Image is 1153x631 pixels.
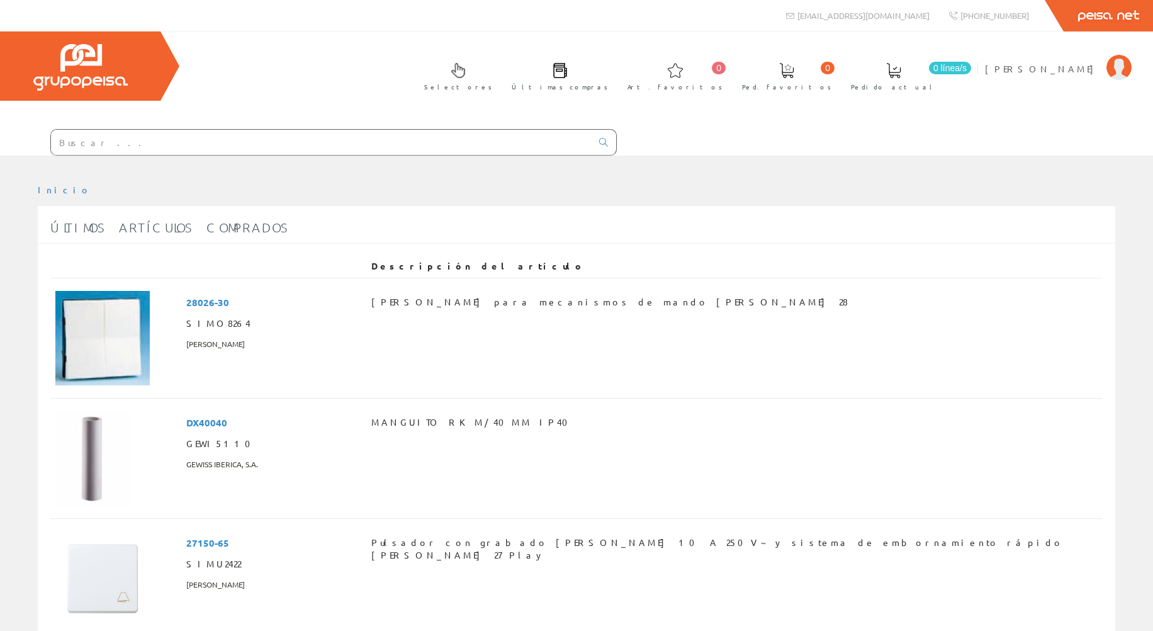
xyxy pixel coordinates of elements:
th: Descripción del artículo [366,255,1093,278]
span: 27150-65 [186,532,229,553]
span: MANGUITO RKM/40MM IP40 [371,411,575,433]
span: Últimas compras [512,81,608,93]
span: GEWI5110 [186,433,258,454]
a: [PERSON_NAME] [985,52,1132,64]
span: GEWISS IBERICA, S.A. [186,454,258,475]
img: Grupo Peisa [33,44,128,91]
span: Pulsador con grabado [PERSON_NAME] 10 A 250V~ y sistema de embornamiento rápido [PERSON_NAME] 27 ... [371,532,1088,553]
input: Buscar ... [51,130,592,155]
span: SIMU2422 [186,553,241,574]
span: [PERSON_NAME] [186,334,245,355]
span: [PERSON_NAME] para mecanismos de mando [PERSON_NAME] 28 [371,291,848,312]
span: 0 [712,62,726,74]
a: Últimas compras [499,52,614,98]
span: 28026-30 [186,291,229,312]
span: [PERSON_NAME] [186,574,245,596]
span: Ped. favoritos [742,81,831,93]
img: Foto artículo Tecla doble para mecanismos de mando blanco Simon 28 (150x150) [55,291,150,385]
span: [EMAIL_ADDRESS][DOMAIN_NAME] [797,10,930,21]
span: 0 [821,62,835,74]
img: Foto artículo MANGUITO RKM/40MM IP40 (120.39473684211x150) [55,411,131,506]
a: Selectores [412,52,498,98]
span: 0 línea/s [929,62,971,74]
span: [PERSON_NAME] [985,62,1100,75]
a: Inicio [38,184,91,195]
span: DX40040 [186,411,227,433]
span: Últimos artículos comprados [50,220,290,235]
span: [PHONE_NUMBER] [960,10,1029,21]
span: SIMO8264 [186,312,250,334]
span: Art. favoritos [627,81,723,93]
img: Foto artículo Pulsador con grabado campana 10 A 250V~ y sistema de embornamiento rápido blanco Si... [55,532,150,626]
span: Selectores [424,81,492,93]
span: Pedido actual [851,81,936,93]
